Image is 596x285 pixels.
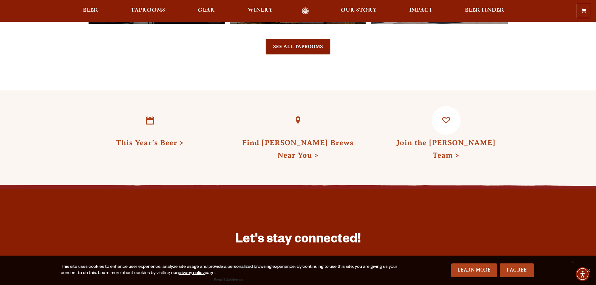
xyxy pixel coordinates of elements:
a: Beer Finder [461,8,508,15]
a: Impact [405,8,436,15]
a: Taprooms [127,8,169,15]
a: I Agree [500,263,534,277]
span: Taprooms [131,8,165,13]
a: Gear [194,8,219,15]
span: Gear [198,8,215,13]
a: This Year’s Beer [116,139,184,147]
span: Beer [83,8,98,13]
span: Beer Finder [465,8,504,13]
div: Accessibility Menu [576,267,589,281]
a: Beer [79,8,102,15]
a: Find [PERSON_NAME] BrewsNear You [242,139,354,159]
a: See All Taprooms [266,39,330,54]
a: Find Odell Brews Near You [283,106,312,135]
a: Our Story [337,8,381,15]
span: Impact [409,8,432,13]
div: This site uses cookies to enhance user experience, analyze site usage and provide a personalized ... [61,264,400,277]
a: Learn More [451,263,497,277]
span: Our Story [341,8,377,13]
a: This Year’s Beer [135,106,164,135]
a: Odell Home [294,8,317,15]
a: privacy policy [178,271,205,276]
a: Join the [PERSON_NAME] Team [396,139,496,159]
a: Scroll to top [565,254,580,269]
a: Join the Odell Team [432,106,461,135]
a: Winery [244,8,277,15]
span: Winery [248,8,273,13]
h3: Let's stay connected! [214,231,383,250]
